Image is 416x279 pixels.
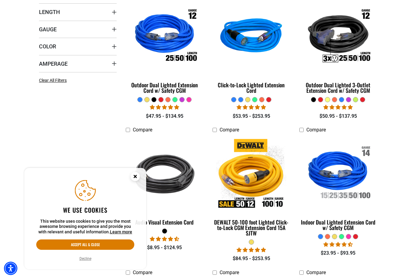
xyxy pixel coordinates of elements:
[300,139,376,209] img: Indoor Dual Lighted Extension Cord w/ Safety CGM
[24,168,146,270] aside: Cookie Consent
[36,206,134,214] h2: We use cookies
[150,104,179,110] span: 4.81 stars
[39,43,56,50] span: Color
[237,104,266,110] span: 4.87 stars
[323,104,353,110] span: 4.80 stars
[133,127,152,133] span: Compare
[306,127,326,133] span: Compare
[126,244,203,251] div: $8.95 - $124.95
[39,78,67,83] span: Clear All Filters
[110,229,132,234] a: This website uses cookies to give you the most awesome browsing experience and provide you with r...
[39,38,117,55] summary: Color
[299,219,377,230] div: Indoor Dual Lighted Extension Cord w/ Safety CGM
[299,113,377,120] div: $50.95 - $137.95
[299,249,377,257] div: $23.95 - $93.95
[126,82,203,93] div: Outdoor Dual Lighted Extension Cord w/ Safety CGM
[39,60,68,67] span: Amperage
[39,77,69,84] a: Clear All Filters
[220,270,239,275] span: Compare
[39,9,60,16] span: Length
[39,26,57,33] span: Gauge
[126,136,203,228] a: black Audio Visual Extension Cord
[306,270,326,275] span: Compare
[213,139,290,209] img: DEWALT 50-100 foot Lighted Click-to-Lock CGM Extension Cord 15A SJTW
[213,255,290,262] div: $84.95 - $253.95
[213,219,290,236] div: DEWALT 50-100 foot Lighted Click-to-Lock CGM Extension Cord 15A SJTW
[4,262,17,275] div: Accessibility Menu
[36,219,134,235] p: This website uses cookies to give you the most awesome browsing experience and provide you with r...
[126,139,203,209] img: black
[126,219,203,225] div: Audio Visual Extension Cord
[39,21,117,38] summary: Gauge
[299,136,377,234] a: Indoor Dual Lighted Extension Cord w/ Safety CGM Indoor Dual Lighted Extension Cord w/ Safety CGM
[126,2,203,72] img: Outdoor Dual Lighted Extension Cord w/ Safety CGM
[213,113,290,120] div: $53.95 - $253.95
[78,256,93,262] button: Decline
[323,242,353,247] span: 4.40 stars
[36,239,134,250] button: Accept all & close
[133,270,152,275] span: Compare
[213,82,290,93] div: Click-to-Lock Lighted Extension Cord
[300,2,376,72] img: Outdoor Dual Lighted 3-Outlet Extension Cord w/ Safety CGM
[126,113,203,120] div: $47.95 - $134.95
[213,2,290,72] img: blue
[220,127,239,133] span: Compare
[299,82,377,93] div: Outdoor Dual Lighted 3-Outlet Extension Cord w/ Safety CGM
[39,3,117,20] summary: Length
[150,236,179,242] span: 4.73 stars
[213,136,290,239] a: DEWALT 50-100 foot Lighted Click-to-Lock CGM Extension Cord 15A SJTW DEWALT 50-100 foot Lighted C...
[237,247,266,253] span: 4.84 stars
[39,55,117,72] summary: Amperage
